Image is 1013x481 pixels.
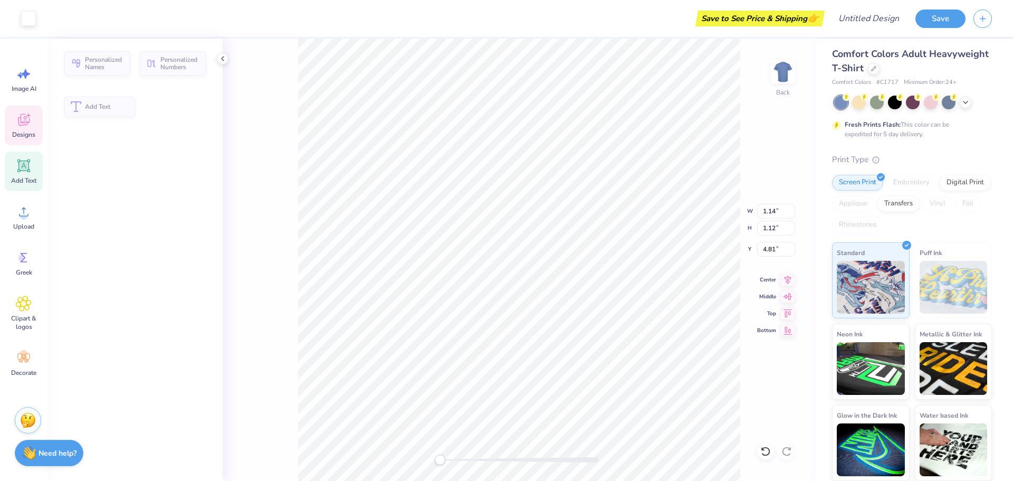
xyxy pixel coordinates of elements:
[832,154,992,166] div: Print Type
[160,56,199,71] span: Personalized Numbers
[435,455,445,465] div: Accessibility label
[6,314,41,331] span: Clipart & logos
[920,247,942,258] span: Puff Ink
[845,120,974,139] div: This color can be expedited for 5 day delivery.
[830,8,907,29] input: Untitled Design
[955,196,980,212] div: Foil
[807,12,819,24] span: 👉
[837,410,897,421] span: Glow in the Dark Ink
[920,261,988,314] img: Puff Ink
[920,342,988,395] img: Metallic & Glitter Ink
[904,78,957,87] span: Minimum Order: 24 +
[11,176,36,185] span: Add Text
[757,293,776,301] span: Middle
[940,175,991,191] div: Digital Print
[832,48,989,74] span: Comfort Colors Adult Heavyweight T-Shirt
[698,11,822,26] div: Save to See Price & Shipping
[776,88,790,97] div: Back
[757,326,776,335] span: Bottom
[832,217,883,233] div: Rhinestones
[39,448,77,458] strong: Need help?
[923,196,952,212] div: Vinyl
[12,130,35,139] span: Designs
[757,309,776,318] span: Top
[64,51,130,76] button: Personalized Names
[920,410,968,421] span: Water based Ink
[837,423,905,476] img: Glow in the Dark Ink
[837,247,865,258] span: Standard
[11,369,36,377] span: Decorate
[837,328,863,339] span: Neon Ink
[13,222,34,231] span: Upload
[915,10,966,28] button: Save
[886,175,936,191] div: Embroidery
[837,261,905,314] img: Standard
[64,97,135,117] button: Add Text
[837,342,905,395] img: Neon Ink
[85,103,129,110] span: Add Text
[832,78,871,87] span: Comfort Colors
[16,268,32,277] span: Greek
[12,84,36,93] span: Image AI
[757,276,776,284] span: Center
[877,196,920,212] div: Transfers
[920,328,982,339] span: Metallic & Glitter Ink
[85,56,124,71] span: Personalized Names
[832,196,874,212] div: Applique
[876,78,899,87] span: # C1717
[772,61,794,82] img: Back
[920,423,988,476] img: Water based Ink
[140,51,206,76] button: Personalized Numbers
[832,175,883,191] div: Screen Print
[845,120,901,129] strong: Fresh Prints Flash:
